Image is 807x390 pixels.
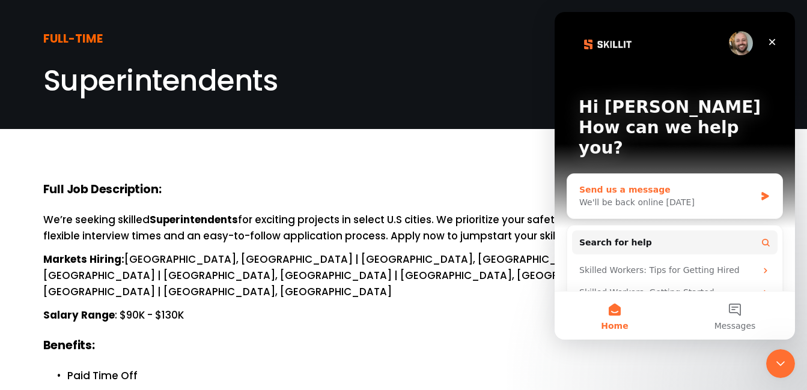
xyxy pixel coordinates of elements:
[43,337,95,353] strong: Benefits:
[43,308,115,322] strong: Salary Range
[43,307,764,323] p: : $90K - $130K
[150,212,238,227] strong: Superintendents
[43,251,764,300] p: [GEOGRAPHIC_DATA], [GEOGRAPHIC_DATA] | [GEOGRAPHIC_DATA], [GEOGRAPHIC_DATA] | [GEOGRAPHIC_DATA], ...
[43,212,764,244] p: We’re seeking skilled for exciting projects in select U.S cities. We prioritize your safety and v...
[555,12,795,340] iframe: Intercom live chat
[67,368,764,384] p: Paid Time Off
[43,252,124,266] strong: Markets Hiring:
[43,31,103,47] strong: FULL-TIME
[43,61,278,101] span: Superintendents
[766,349,795,378] iframe: Intercom live chat
[43,181,162,197] strong: Full Job Description:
